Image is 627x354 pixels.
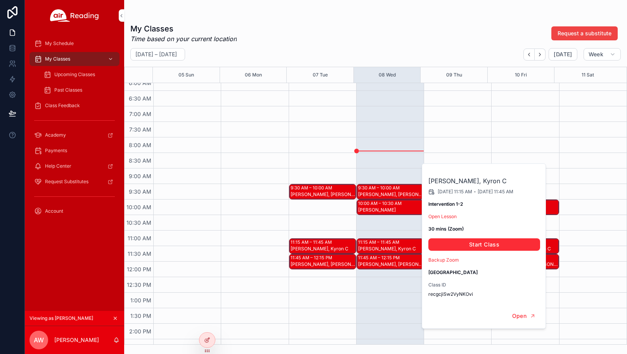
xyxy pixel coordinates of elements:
span: My Schedule [45,40,74,47]
img: App logo [50,9,99,22]
span: [DATE] 11:45 AM [478,189,513,195]
div: scrollable content [25,31,124,228]
h1: My Classes [130,23,237,34]
span: Help Center [45,163,71,169]
em: Time based on your current location [130,34,237,43]
span: 10:30 AM [125,219,153,226]
span: 12:00 PM [125,266,153,272]
button: 07 Tue [313,67,328,83]
div: 11:15 AM – 11:45 AM [291,239,334,245]
a: Account [29,204,120,218]
strong: Intervention 1-2 [428,201,463,207]
span: 6:30 AM [127,95,153,102]
span: 7:30 AM [127,126,153,133]
span: Class ID [428,282,540,288]
a: Start Class [428,238,540,251]
span: 6:00 AM [127,80,153,86]
div: 9:30 AM – 10:00 AM[PERSON_NAME], [PERSON_NAME], [PERSON_NAME] D [357,184,423,199]
span: My Classes [45,56,70,62]
div: [PERSON_NAME], Kyron C [291,246,355,252]
span: Week [589,51,603,58]
span: 8:00 AM [127,142,153,148]
div: [PERSON_NAME], [PERSON_NAME], [PERSON_NAME] D [291,191,355,198]
button: 11 Sat [582,67,594,83]
button: Open [507,310,541,323]
div: 9:30 AM – 10:00 AM [358,185,402,191]
a: Class Feedback [29,99,120,113]
span: AW [34,335,44,345]
div: 10:00 AM – 10:30 AM [358,200,404,206]
div: 11:45 AM – 12:15 PM [358,255,402,261]
div: 9:30 AM – 10:00 AM[PERSON_NAME], [PERSON_NAME], [PERSON_NAME] D [289,184,356,199]
button: Next [535,49,546,61]
a: Open Lesson [428,213,457,219]
button: Week [584,48,621,61]
div: 11:45 AM – 12:15 PM[PERSON_NAME], [PERSON_NAME] W [357,254,423,269]
span: 1:00 PM [128,297,153,304]
span: 2:30 PM [127,344,153,350]
a: Payments [29,144,120,158]
div: 11:15 AM – 11:45 AM[PERSON_NAME], Kyron C [289,239,356,253]
span: 11:30 AM [126,250,153,257]
span: Upcoming Classes [54,71,95,78]
span: 12:30 PM [125,281,153,288]
span: Academy [45,132,66,138]
button: [DATE] [549,48,577,61]
strong: [GEOGRAPHIC_DATA] [428,269,478,275]
span: 9:00 AM [127,173,153,179]
div: 9:30 AM – 10:00 AM [291,185,334,191]
span: Request a substitute [558,29,611,37]
button: Back [523,49,535,61]
div: 11:45 AM – 12:15 PM [291,255,334,261]
a: My Classes [29,52,120,66]
div: [PERSON_NAME] [358,207,423,213]
button: 10 Fri [515,67,527,83]
div: 11:45 AM – 12:15 PM[PERSON_NAME], [PERSON_NAME] W [289,254,356,269]
span: Request Substitutes [45,179,88,185]
a: Upcoming Classes [39,68,120,82]
p: [PERSON_NAME] [54,336,99,344]
span: 1:30 PM [128,312,153,319]
a: Request Substitutes [29,175,120,189]
div: [PERSON_NAME], Kyron C [358,246,423,252]
span: 8:30 AM [127,157,153,164]
a: Academy [29,128,120,142]
span: 2:00 PM [127,328,153,335]
button: 08 Wed [379,67,396,83]
button: 06 Mon [245,67,262,83]
a: Help Center [29,159,120,173]
span: [DATE] 11:15 AM [438,189,472,195]
span: Payments [45,147,67,154]
span: Account [45,208,63,214]
span: recgcjiSw2VyNKOvi [428,291,540,297]
span: 11:00 AM [126,235,153,241]
div: [PERSON_NAME], [PERSON_NAME] W [291,261,355,267]
span: Past Classes [54,87,82,93]
span: Open [512,312,527,319]
span: Viewing as [PERSON_NAME] [29,315,93,321]
button: 05 Sun [178,67,194,83]
span: [DATE] [554,51,572,58]
strong: 30 mins (Zoom) [428,226,464,232]
div: 10:00 AM – 10:30 AM[PERSON_NAME] [357,200,423,215]
div: [PERSON_NAME], [PERSON_NAME], [PERSON_NAME] D [358,191,423,198]
h2: [PERSON_NAME], Kyron C [428,176,540,186]
div: 11:15 AM – 11:45 AM[PERSON_NAME], Kyron C [357,239,423,253]
button: 09 Thu [446,67,462,83]
span: - [474,189,476,195]
a: Backup Zoom [428,257,459,263]
h2: [DATE] – [DATE] [135,50,177,58]
span: 9:30 AM [127,188,153,195]
span: Class Feedback [45,102,80,109]
button: Request a substitute [551,26,618,40]
div: 11:15 AM – 11:45 AM [358,239,401,245]
a: My Schedule [29,36,120,50]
